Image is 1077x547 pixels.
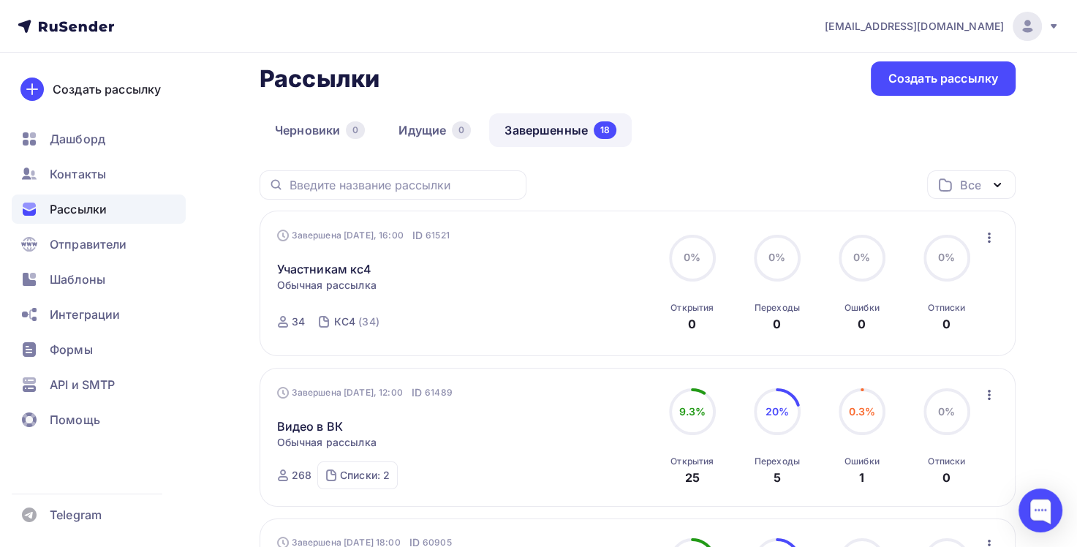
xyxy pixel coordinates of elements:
[50,130,105,148] span: Дашборд
[452,121,471,139] div: 0
[888,70,998,87] div: Создать рассылку
[938,251,955,263] span: 0%
[50,200,107,218] span: Рассылки
[960,176,980,194] div: Все
[858,315,866,333] div: 0
[942,315,951,333] div: 0
[346,121,365,139] div: 0
[277,260,372,278] a: Участникам кс4
[53,80,161,98] div: Создать рассылку
[260,64,379,94] h2: Рассылки
[684,251,700,263] span: 0%
[688,315,696,333] div: 0
[333,310,381,333] a: КС4 (34)
[50,306,120,323] span: Интеграции
[12,335,186,364] a: Формы
[12,124,186,154] a: Дашборд
[859,469,864,486] div: 1
[277,418,343,435] a: Видео в ВК
[340,468,390,483] div: Списки: 2
[928,456,965,467] div: Отписки
[938,405,955,418] span: 0%
[277,228,450,243] div: Завершена [DATE], 16:00
[928,302,965,314] div: Отписки
[277,278,377,293] span: Обычная рассылка
[766,405,789,418] span: 20%
[825,12,1059,41] a: [EMAIL_ADDRESS][DOMAIN_NAME]
[679,405,706,418] span: 9.3%
[358,314,379,329] div: (34)
[755,302,800,314] div: Переходы
[853,251,870,263] span: 0%
[12,195,186,224] a: Рассылки
[412,228,423,243] span: ID
[50,411,100,429] span: Помощь
[844,302,880,314] div: Ошибки
[685,469,700,486] div: 25
[774,469,781,486] div: 5
[594,121,616,139] div: 18
[292,468,311,483] div: 268
[412,385,422,400] span: ID
[755,456,800,467] div: Переходы
[844,456,880,467] div: Ошибки
[290,177,518,193] input: Введите название рассылки
[292,314,305,329] div: 34
[50,341,93,358] span: Формы
[50,376,115,393] span: API и SMTP
[50,165,106,183] span: Контакты
[277,435,377,450] span: Обычная рассылка
[50,506,102,524] span: Telegram
[12,159,186,189] a: Контакты
[260,113,380,147] a: Черновики0
[425,385,453,400] span: 61489
[50,235,127,253] span: Отправители
[670,456,714,467] div: Открытия
[768,251,785,263] span: 0%
[773,315,781,333] div: 0
[12,265,186,294] a: Шаблоны
[825,19,1004,34] span: [EMAIL_ADDRESS][DOMAIN_NAME]
[383,113,486,147] a: Идущие0
[277,385,453,400] div: Завершена [DATE], 12:00
[426,228,450,243] span: 61521
[942,469,951,486] div: 0
[670,302,714,314] div: Открытия
[927,170,1016,199] button: Все
[489,113,632,147] a: Завершенные18
[50,271,105,288] span: Шаблоны
[334,314,355,329] div: КС4
[12,230,186,259] a: Отправители
[848,405,875,418] span: 0.3%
